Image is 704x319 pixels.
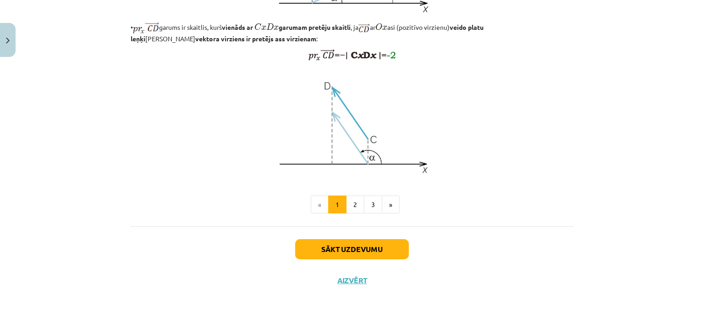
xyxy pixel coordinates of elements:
[382,26,387,30] span: x
[261,26,266,30] span: x
[195,34,316,43] b: vektora virziens ir pretējs ass virzienam
[375,23,382,30] span: O
[335,276,369,285] button: Aizvērt
[364,196,382,214] button: 3
[346,196,364,214] button: 2
[295,239,409,259] button: Sākt uzdevumu
[131,21,573,44] p: • garums ir skaitlis, kurš , ja ar asi (pozitīvo virzienu) [PERSON_NAME] :
[266,23,274,30] span: D
[131,23,484,43] b: veido platu leņķi
[253,23,351,31] b: garumam pretēju skaitli
[6,38,10,44] img: icon-close-lesson-0947bae3869378f0d4975bcd49f059093ad1ed9edebbc8119c70593378902aed.svg
[328,196,346,214] button: 1
[222,23,253,31] b: vienāds ar
[131,196,573,214] nav: Page navigation example
[254,23,261,30] span: C
[274,26,279,30] span: x
[382,196,400,214] button: »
